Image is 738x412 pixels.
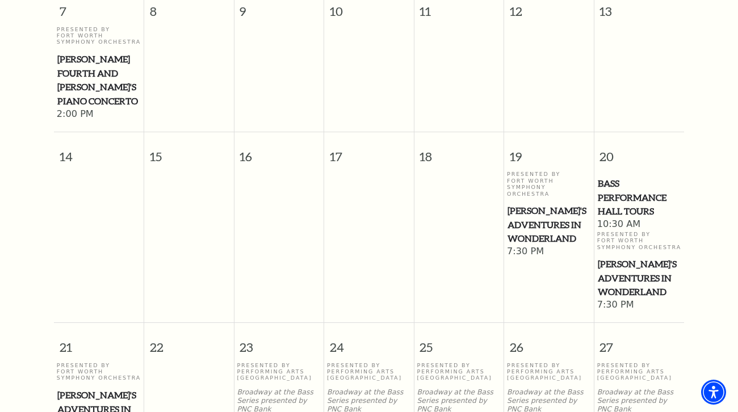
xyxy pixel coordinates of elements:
[57,108,141,121] span: 2:00 PM
[598,176,681,218] span: Bass Performance Hall Tours
[237,362,321,381] p: Presented By Performing Arts [GEOGRAPHIC_DATA]
[594,323,684,362] span: 27
[144,323,234,362] span: 22
[327,362,411,381] p: Presented By Performing Arts [GEOGRAPHIC_DATA]
[508,204,590,246] span: [PERSON_NAME]'s Adventures in Wonderland
[57,26,141,45] p: Presented By Fort Worth Symphony Orchestra
[324,323,414,362] span: 24
[414,132,504,171] span: 18
[57,362,141,381] p: Presented By Fort Worth Symphony Orchestra
[54,323,144,362] span: 21
[597,362,682,381] p: Presented By Performing Arts [GEOGRAPHIC_DATA]
[504,132,594,171] span: 19
[597,231,682,250] p: Presented By Fort Worth Symphony Orchestra
[598,257,681,299] span: [PERSON_NAME]'s Adventures in Wonderland
[417,362,501,381] p: Presented By Performing Arts [GEOGRAPHIC_DATA]
[144,132,234,171] span: 15
[507,362,591,381] p: Presented By Performing Arts [GEOGRAPHIC_DATA]
[507,246,591,258] span: 7:30 PM
[57,52,141,108] span: [PERSON_NAME] Fourth and [PERSON_NAME]'s Piano Concerto
[234,323,324,362] span: 23
[597,299,682,312] span: 7:30 PM
[597,218,682,231] span: 10:30 AM
[324,132,414,171] span: 17
[234,132,324,171] span: 16
[504,323,594,362] span: 26
[414,323,504,362] span: 25
[54,132,144,171] span: 14
[701,380,726,405] div: Accessibility Menu
[507,171,591,197] p: Presented By Fort Worth Symphony Orchestra
[594,132,684,171] span: 20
